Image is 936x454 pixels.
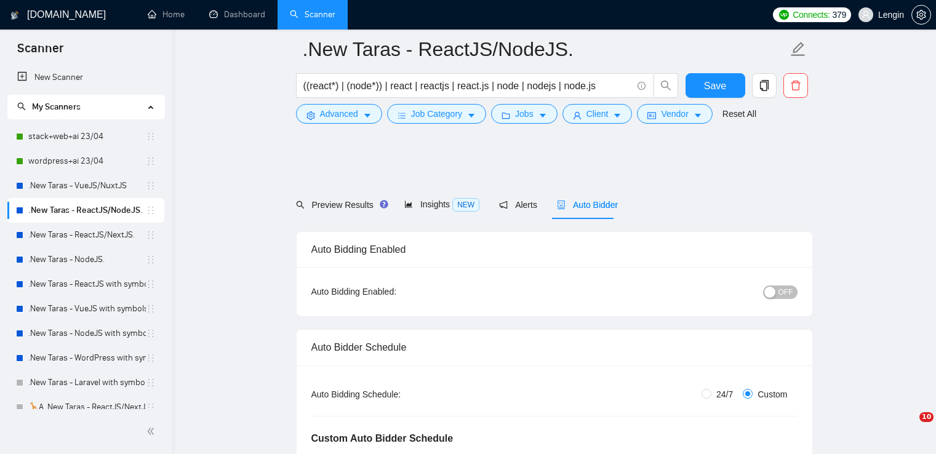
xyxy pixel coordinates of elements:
[753,388,792,401] span: Custom
[562,104,633,124] button: userClientcaret-down
[7,223,164,247] li: .New Taras - ReactJS/NextJS.
[28,370,146,395] a: .New Taras - Laravel with symbols
[752,73,777,98] button: copy
[311,431,454,446] h5: Custom Auto Bidder Schedule
[146,425,159,437] span: double-left
[28,297,146,321] a: .New Taras - VueJS with symbols
[28,395,146,420] a: 🦒A .New Taras - ReactJS/NextJS usual 23/04
[146,329,156,338] span: holder
[28,223,146,247] a: .New Taras - ReactJS/NextJS.
[296,200,385,210] span: Preview Results
[387,104,486,124] button: barsJob Categorycaret-down
[7,65,164,90] li: New Scanner
[148,9,185,20] a: homeHome
[661,107,688,121] span: Vendor
[146,304,156,314] span: holder
[7,124,164,149] li: stack+web+ai 23/04
[894,412,924,442] iframe: Intercom live chat
[28,247,146,272] a: .New Taras - NodeJS.
[499,201,508,209] span: notification
[654,80,678,91] span: search
[7,272,164,297] li: .New Taras - ReactJS with symbols
[28,198,146,223] a: .New Taras - ReactJS/NodeJS.
[320,107,358,121] span: Advanced
[146,132,156,141] span: holder
[573,111,582,120] span: user
[303,78,632,94] input: Search Freelance Jobs...
[7,173,164,198] li: .New Taras - VueJS/NuxtJS
[911,10,931,20] a: setting
[793,8,830,22] span: Connects:
[499,200,537,210] span: Alerts
[17,102,81,112] span: My Scanners
[146,255,156,265] span: holder
[17,102,26,111] span: search
[704,78,726,94] span: Save
[779,10,789,20] img: upwork-logo.png
[7,297,164,321] li: .New Taras - VueJS with symbols
[28,124,146,149] a: stack+web+ai 23/04
[28,272,146,297] a: .New Taras - ReactJS with symbols
[686,73,745,98] button: Save
[28,321,146,346] a: .New Taras - NodeJS with symbols
[586,107,609,121] span: Client
[515,107,534,121] span: Jobs
[146,279,156,289] span: holder
[311,388,473,401] div: Auto Bidding Schedule:
[694,111,702,120] span: caret-down
[7,370,164,395] li: .New Taras - Laravel with symbols
[722,107,756,121] a: Reset All
[919,412,934,422] span: 10
[7,395,164,420] li: 🦒A .New Taras - ReactJS/NextJS usual 23/04
[783,73,808,98] button: delete
[467,111,476,120] span: caret-down
[832,8,846,22] span: 379
[303,34,788,65] input: Scanner name...
[146,353,156,363] span: holder
[363,111,372,120] span: caret-down
[452,198,479,212] span: NEW
[711,388,738,401] span: 24/7
[7,321,164,346] li: .New Taras - NodeJS with symbols
[404,200,413,209] span: area-chart
[146,205,156,215] span: holder
[654,73,678,98] button: search
[311,232,798,267] div: Auto Bidding Enabled
[404,199,479,209] span: Insights
[296,104,382,124] button: settingAdvancedcaret-down
[146,230,156,240] span: holder
[311,330,798,365] div: Auto Bidder Schedule
[557,201,566,209] span: robot
[7,149,164,173] li: wordpress+ai 23/04
[290,9,335,20] a: searchScanner
[146,402,156,412] span: holder
[398,111,406,120] span: bars
[790,41,806,57] span: edit
[311,285,473,298] div: Auto Bidding Enabled:
[502,111,510,120] span: folder
[862,10,870,19] span: user
[911,5,931,25] button: setting
[146,156,156,166] span: holder
[28,346,146,370] a: .New Taras - WordPress with symbols
[306,111,315,120] span: setting
[7,198,164,223] li: .New Taras - ReactJS/NodeJS.
[32,102,81,112] span: My Scanners
[146,181,156,191] span: holder
[411,107,462,121] span: Job Category
[7,39,73,65] span: Scanner
[28,149,146,173] a: wordpress+ai 23/04
[637,104,712,124] button: idcardVendorcaret-down
[296,201,305,209] span: search
[28,173,146,198] a: .New Taras - VueJS/NuxtJS
[7,346,164,370] li: .New Taras - WordPress with symbols
[638,82,646,90] span: info-circle
[647,111,656,120] span: idcard
[17,65,154,90] a: New Scanner
[378,199,390,210] div: Tooltip anchor
[538,111,547,120] span: caret-down
[753,80,776,91] span: copy
[491,104,558,124] button: folderJobscaret-down
[7,247,164,272] li: .New Taras - NodeJS.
